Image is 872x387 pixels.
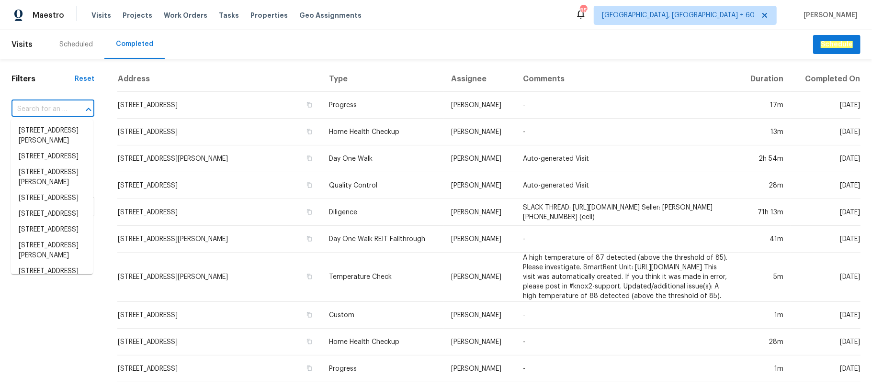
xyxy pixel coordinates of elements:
td: - [515,355,738,382]
td: [PERSON_NAME] [443,355,515,382]
td: Home Health Checkup [321,119,443,145]
td: 71h 13m [738,199,792,226]
td: [DATE] [791,226,861,253]
div: 851 [580,6,587,15]
button: Copy Address [305,272,314,281]
td: - [515,92,738,119]
td: [PERSON_NAME] [443,172,515,199]
li: [STREET_ADDRESS][PERSON_NAME] [11,123,93,149]
span: Projects [123,11,152,20]
span: Visits [11,34,33,55]
button: Copy Address [305,154,314,163]
td: [DATE] [791,145,861,172]
li: [STREET_ADDRESS] [11,149,93,165]
td: Quality Control [321,172,443,199]
td: [STREET_ADDRESS] [117,302,321,329]
button: Schedule [813,35,861,55]
td: [DATE] [791,355,861,382]
td: [STREET_ADDRESS][PERSON_NAME] [117,226,321,253]
td: [STREET_ADDRESS] [117,329,321,355]
td: [PERSON_NAME] [443,302,515,329]
li: [STREET_ADDRESS][PERSON_NAME] [11,165,93,190]
td: - [515,119,738,145]
span: Work Orders [164,11,207,20]
th: Type [321,66,443,92]
td: 28m [738,329,792,355]
td: [PERSON_NAME] [443,145,515,172]
input: Search for an address... [11,102,68,117]
td: Day One Walk [321,145,443,172]
td: Progress [321,355,443,382]
td: 28m [738,172,792,199]
button: Copy Address [305,208,314,216]
td: [PERSON_NAME] [443,92,515,119]
li: [STREET_ADDRESS] [11,222,93,238]
span: Properties [250,11,288,20]
td: 41m [738,226,792,253]
td: [STREET_ADDRESS][PERSON_NAME] [117,145,321,172]
li: [STREET_ADDRESS] [11,190,93,206]
td: [PERSON_NAME] [443,329,515,355]
td: [STREET_ADDRESS] [117,92,321,119]
td: SLACK THREAD: [URL][DOMAIN_NAME] Seller: [PERSON_NAME] [PHONE_NUMBER] (cell) [515,199,738,226]
th: Assignee [443,66,515,92]
td: A high temperature of 87 detected (above the threshold of 85). Please investigate. SmartRent Unit... [515,253,738,302]
td: [STREET_ADDRESS] [117,355,321,382]
td: Home Health Checkup [321,329,443,355]
div: Reset [75,74,94,84]
td: [DATE] [791,92,861,119]
td: Auto-generated Visit [515,145,738,172]
td: - [515,329,738,355]
td: - [515,302,738,329]
span: Geo Assignments [299,11,362,20]
span: Visits [91,11,111,20]
span: Tasks [219,12,239,19]
button: Copy Address [305,364,314,373]
th: Address [117,66,321,92]
td: [STREET_ADDRESS] [117,119,321,145]
td: 2h 54m [738,145,792,172]
td: - [515,226,738,253]
td: 5m [738,253,792,302]
td: Custom [321,302,443,329]
button: Copy Address [305,310,314,319]
td: [STREET_ADDRESS] [117,199,321,226]
td: [PERSON_NAME] [443,199,515,226]
button: Copy Address [305,234,314,243]
h1: Filters [11,74,75,84]
span: Maestro [33,11,64,20]
td: 1m [738,355,792,382]
td: [DATE] [791,199,861,226]
span: [PERSON_NAME] [800,11,858,20]
div: Completed [116,39,153,49]
li: [STREET_ADDRESS] [11,264,93,279]
button: Close [82,103,95,116]
button: Copy Address [305,100,314,109]
td: Diligence [321,199,443,226]
td: [STREET_ADDRESS][PERSON_NAME] [117,253,321,302]
span: [GEOGRAPHIC_DATA], [GEOGRAPHIC_DATA] + 60 [602,11,755,20]
th: Duration [738,66,792,92]
td: [PERSON_NAME] [443,226,515,253]
td: Progress [321,92,443,119]
td: [DATE] [791,302,861,329]
td: [PERSON_NAME] [443,119,515,145]
th: Completed On [791,66,861,92]
td: [PERSON_NAME] [443,253,515,302]
button: Copy Address [305,181,314,189]
td: 1m [738,302,792,329]
td: [DATE] [791,172,861,199]
td: Auto-generated Visit [515,172,738,199]
td: Day One Walk REIT Fallthrough [321,226,443,253]
button: Copy Address [305,127,314,136]
td: [STREET_ADDRESS] [117,172,321,199]
li: [STREET_ADDRESS][PERSON_NAME] [11,238,93,264]
td: 17m [738,92,792,119]
em: Schedule [821,41,853,48]
button: Copy Address [305,337,314,346]
td: [DATE] [791,253,861,302]
th: Comments [515,66,738,92]
td: [DATE] [791,329,861,355]
td: [DATE] [791,119,861,145]
td: 13m [738,119,792,145]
